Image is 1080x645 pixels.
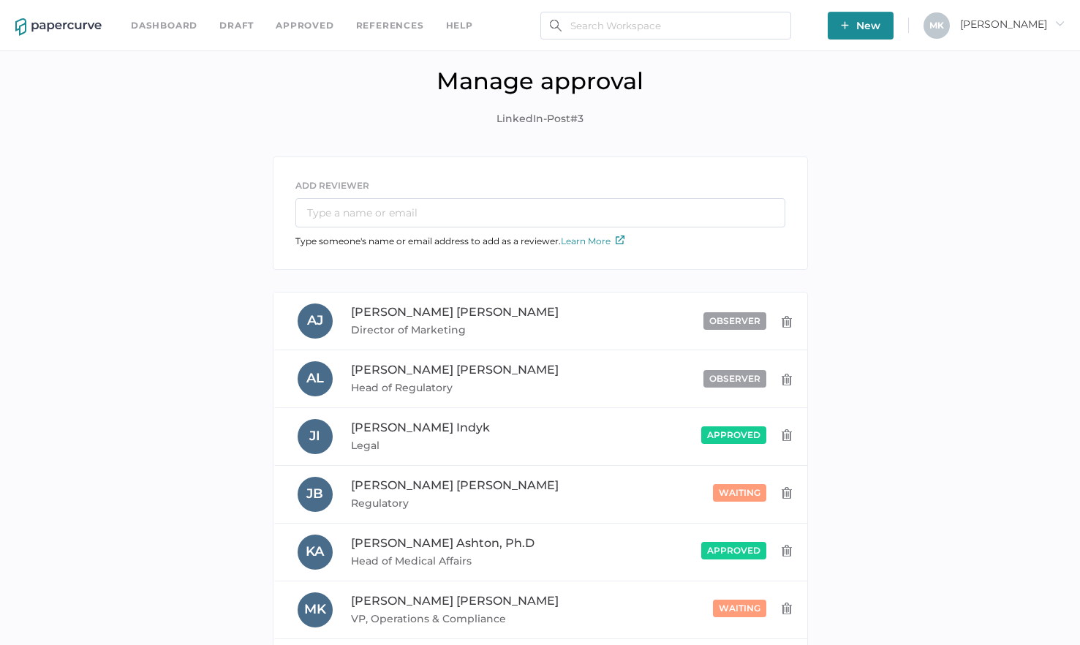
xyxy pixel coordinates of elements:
span: approved [707,429,760,440]
span: K A [306,543,324,559]
a: Draft [219,18,254,34]
span: ADD REVIEWER [295,180,369,191]
img: delete [781,316,793,328]
span: [PERSON_NAME] [960,18,1065,31]
div: help [446,18,473,34]
span: VP, Operations & Compliance [351,610,572,627]
img: delete [781,429,793,441]
span: New [841,12,880,39]
h1: Manage approval [11,67,1069,95]
span: waiting [719,487,760,498]
span: [PERSON_NAME] Indyk [351,420,490,434]
img: plus-white.e19ec114.svg [841,21,849,29]
img: delete [781,374,793,385]
img: delete [781,487,793,499]
span: A J [307,312,323,328]
input: Type a name or email [295,198,785,227]
span: approved [707,545,760,556]
span: [PERSON_NAME] [PERSON_NAME] [351,478,559,492]
img: delete [781,545,793,557]
img: papercurve-logo-colour.7244d18c.svg [15,18,102,36]
button: New [828,12,894,39]
span: Head of Regulatory [351,379,572,396]
span: [PERSON_NAME] Ashton, Ph.D [351,536,535,550]
span: J I [309,428,320,444]
span: Director of Marketing [351,321,572,339]
img: external-link-icon.7ec190a1.svg [616,235,624,244]
span: LinkedIn-Post#3 [496,111,584,127]
span: Head of Medical Affairs [351,552,572,570]
a: Learn More [561,235,624,246]
span: J B [306,486,323,502]
a: Approved [276,18,333,34]
span: [PERSON_NAME] [PERSON_NAME] [351,363,559,377]
img: delete [781,603,793,614]
span: [PERSON_NAME] [PERSON_NAME] [351,594,559,608]
span: Type someone's name or email address to add as a reviewer. [295,235,624,246]
span: observer [709,373,760,384]
input: Search Workspace [540,12,791,39]
span: Legal [351,437,572,454]
span: A L [306,370,324,386]
span: [PERSON_NAME] [PERSON_NAME] [351,305,559,319]
img: search.bf03fe8b.svg [550,20,562,31]
span: M K [304,601,326,617]
span: observer [709,315,760,326]
a: References [356,18,424,34]
span: Regulatory [351,494,572,512]
span: waiting [719,603,760,614]
a: Dashboard [131,18,197,34]
i: arrow_right [1054,18,1065,29]
span: M K [929,20,944,31]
